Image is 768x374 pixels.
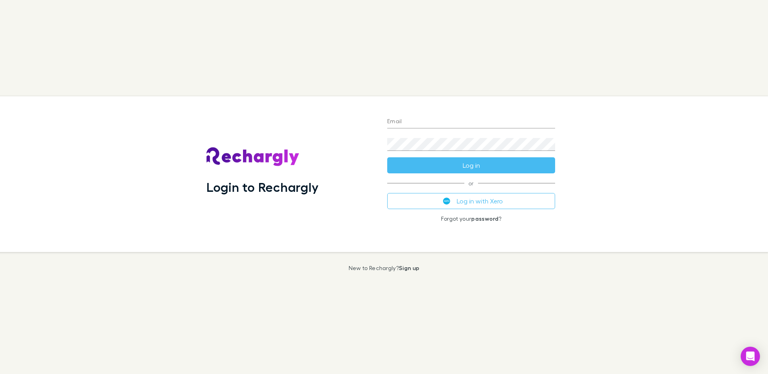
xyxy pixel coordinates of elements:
button: Log in [387,157,555,173]
span: or [387,183,555,183]
p: Forgot your ? [387,215,555,222]
a: password [471,215,498,222]
p: New to Rechargly? [349,265,420,271]
h1: Login to Rechargly [206,179,319,195]
div: Open Intercom Messenger [741,347,760,366]
img: Xero's logo [443,197,450,205]
img: Rechargly's Logo [206,147,300,167]
a: Sign up [399,264,419,271]
button: Log in with Xero [387,193,555,209]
